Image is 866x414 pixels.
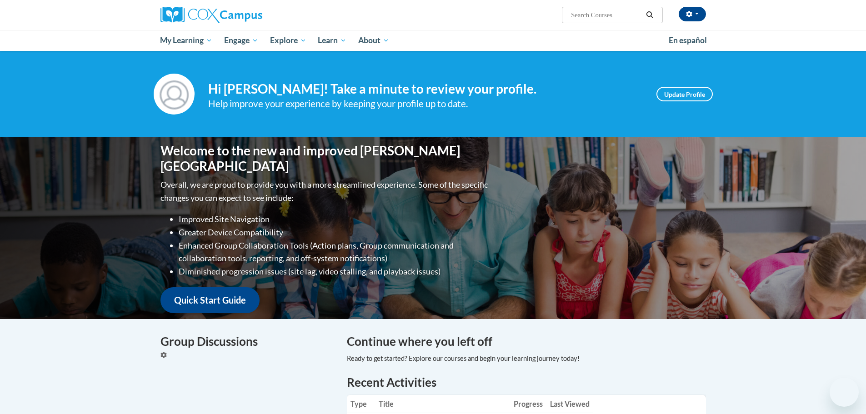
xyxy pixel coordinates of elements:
th: Last Viewed [546,395,593,413]
div: Main menu [147,30,720,51]
img: Profile Image [154,74,195,115]
a: Learn [312,30,352,51]
a: Update Profile [656,87,713,101]
li: Greater Device Compatibility [179,226,490,239]
img: Cox Campus [160,7,262,23]
h1: Recent Activities [347,374,706,390]
a: My Learning [155,30,219,51]
li: Diminished progression issues (site lag, video stalling, and playback issues) [179,265,490,278]
a: En español [663,31,713,50]
th: Title [375,395,510,413]
span: Engage [224,35,258,46]
th: Type [347,395,375,413]
span: Explore [270,35,306,46]
a: Quick Start Guide [160,287,260,313]
li: Improved Site Navigation [179,213,490,226]
p: Overall, we are proud to provide you with a more streamlined experience. Some of the specific cha... [160,178,490,205]
a: Explore [264,30,312,51]
span: Learn [318,35,346,46]
input: Search Courses [570,10,643,20]
h4: Hi [PERSON_NAME]! Take a minute to review your profile. [208,81,643,97]
span: My Learning [160,35,212,46]
button: Search [643,10,656,20]
h4: Group Discussions [160,333,333,350]
span: En español [669,35,707,45]
button: Account Settings [679,7,706,21]
a: Engage [218,30,264,51]
div: Help improve your experience by keeping your profile up to date. [208,96,643,111]
th: Progress [510,395,546,413]
a: Cox Campus [160,7,333,23]
iframe: Button to launch messaging window [830,378,859,407]
a: About [352,30,395,51]
li: Enhanced Group Collaboration Tools (Action plans, Group communication and collaboration tools, re... [179,239,490,265]
h1: Welcome to the new and improved [PERSON_NAME][GEOGRAPHIC_DATA] [160,143,490,174]
span: About [358,35,389,46]
h4: Continue where you left off [347,333,706,350]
